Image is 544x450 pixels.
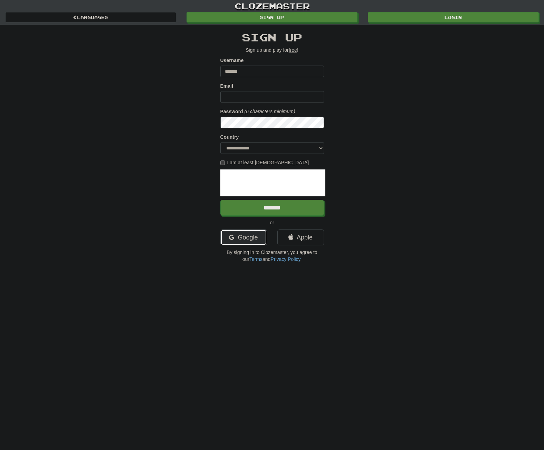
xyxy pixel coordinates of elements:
[220,32,324,43] h2: Sign up
[368,12,539,22] a: Login
[245,109,295,114] em: (6 characters minimum)
[187,12,357,22] a: Sign up
[220,160,225,165] input: I am at least [DEMOGRAPHIC_DATA]
[220,47,324,53] p: Sign up and play for !
[220,249,324,263] p: By signing in to Clozemaster, you agree to our and .
[220,159,309,166] label: I am at least [DEMOGRAPHIC_DATA]
[270,256,300,262] a: Privacy Policy
[289,47,297,53] u: free
[220,219,324,226] p: or
[5,12,176,22] a: Languages
[277,229,324,245] a: Apple
[249,256,263,262] a: Terms
[220,108,243,115] label: Password
[220,82,233,89] label: Email
[220,169,325,196] iframe: reCAPTCHA
[220,229,267,245] a: Google
[220,57,244,64] label: Username
[220,134,239,140] label: Country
